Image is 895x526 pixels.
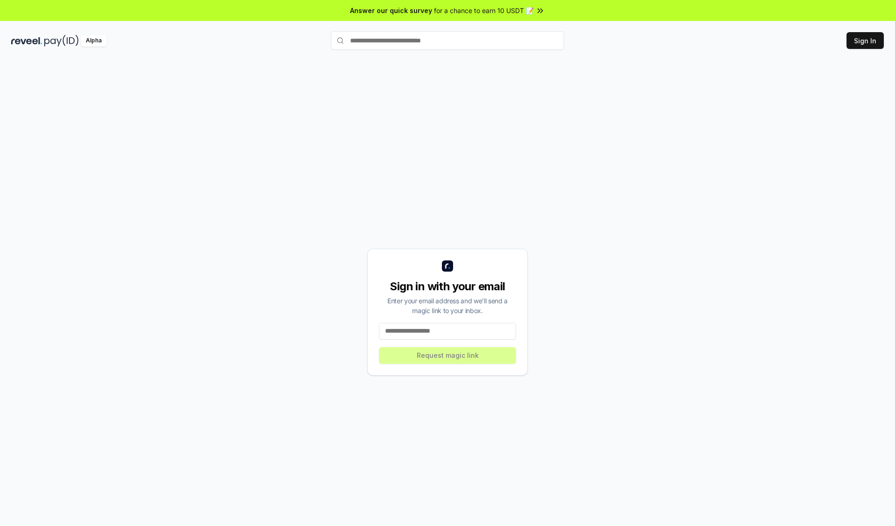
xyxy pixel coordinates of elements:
span: for a chance to earn 10 USDT 📝 [434,6,534,15]
img: pay_id [44,35,79,47]
button: Sign In [847,32,884,49]
img: reveel_dark [11,35,42,47]
div: Alpha [81,35,107,47]
img: logo_small [442,260,453,272]
div: Sign in with your email [379,279,516,294]
span: Answer our quick survey [350,6,432,15]
div: Enter your email address and we’ll send a magic link to your inbox. [379,296,516,315]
